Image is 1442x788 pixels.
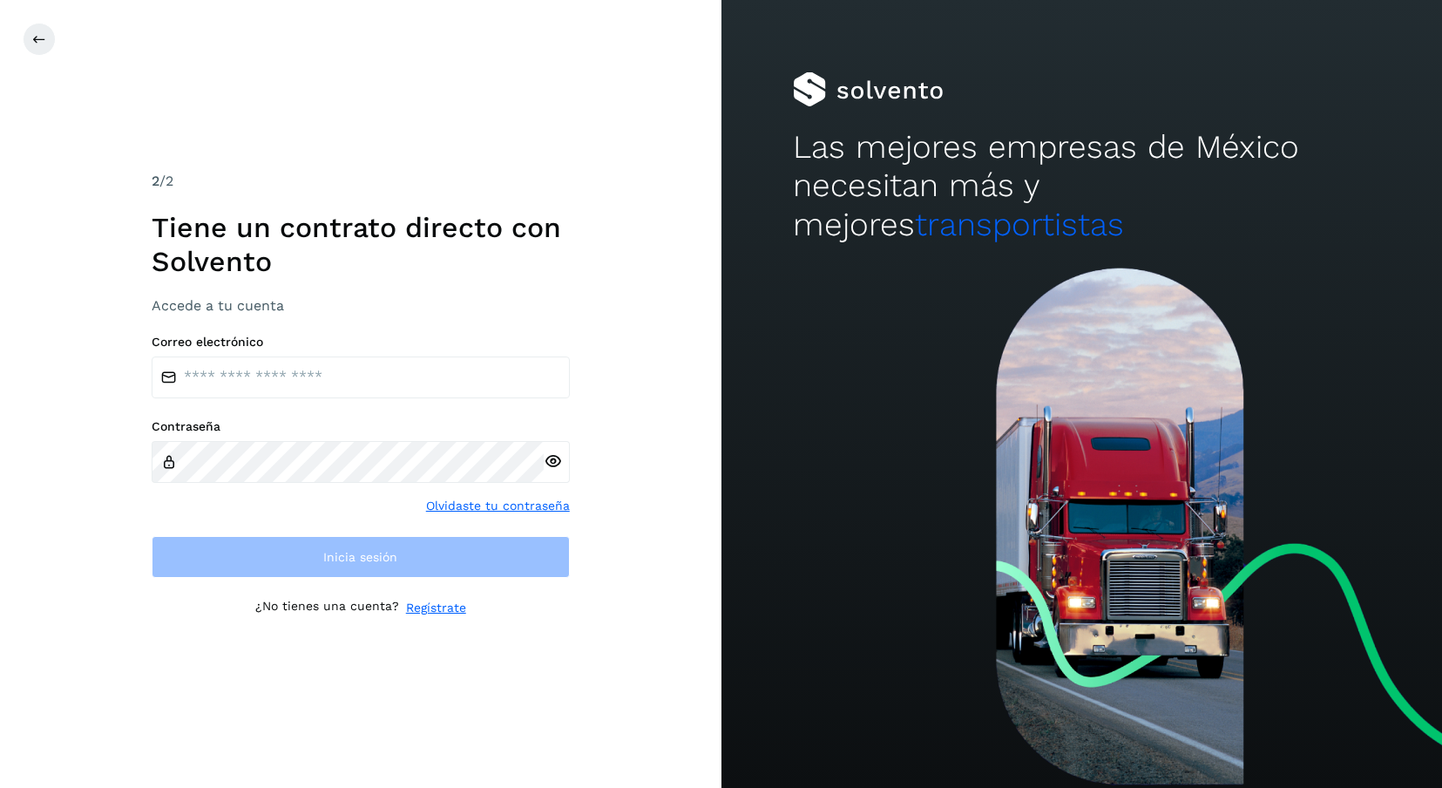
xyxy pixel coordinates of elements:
h3: Accede a tu cuenta [152,297,570,314]
a: Olvidaste tu contraseña [426,497,570,515]
span: 2 [152,173,159,189]
span: transportistas [915,206,1124,243]
label: Correo electrónico [152,335,570,350]
span: Inicia sesión [323,551,397,563]
button: Inicia sesión [152,536,570,578]
a: Regístrate [406,599,466,617]
h1: Tiene un contrato directo con Solvento [152,211,570,278]
h2: Las mejores empresas de México necesitan más y mejores [793,128,1370,244]
p: ¿No tienes una cuenta? [255,599,399,617]
label: Contraseña [152,419,570,434]
div: /2 [152,171,570,192]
